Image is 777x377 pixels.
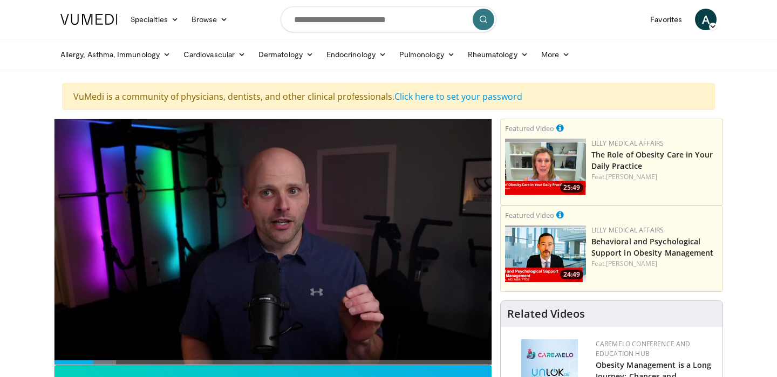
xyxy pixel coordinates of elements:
[591,225,664,235] a: Lilly Medical Affairs
[591,172,718,182] div: Feat.
[62,83,715,110] div: VuMedi is a community of physicians, dentists, and other clinical professionals.
[54,44,177,65] a: Allergy, Asthma, Immunology
[505,225,586,282] a: 24:49
[505,210,554,220] small: Featured Video
[591,259,718,269] div: Feat.
[393,44,461,65] a: Pulmonology
[606,172,657,181] a: [PERSON_NAME]
[394,91,522,102] a: Click here to set your password
[560,270,583,279] span: 24:49
[596,339,691,358] a: CaReMeLO Conference and Education Hub
[124,9,185,30] a: Specialties
[461,44,535,65] a: Rheumatology
[535,44,576,65] a: More
[252,44,320,65] a: Dermatology
[505,225,586,282] img: ba3304f6-7838-4e41-9c0f-2e31ebde6754.png.150x105_q85_crop-smart_upscale.png
[606,259,657,268] a: [PERSON_NAME]
[507,307,585,320] h4: Related Videos
[560,183,583,193] span: 25:49
[695,9,717,30] a: A
[591,236,714,258] a: Behavioral and Psychological Support in Obesity Management
[505,124,554,133] small: Featured Video
[644,9,689,30] a: Favorites
[60,14,118,25] img: VuMedi Logo
[505,139,586,195] a: 25:49
[177,44,252,65] a: Cardiovascular
[591,149,713,171] a: The Role of Obesity Care in Your Daily Practice
[505,139,586,195] img: e1208b6b-349f-4914-9dd7-f97803bdbf1d.png.150x105_q85_crop-smart_upscale.png
[54,119,492,365] video-js: Video Player
[320,44,393,65] a: Endocrinology
[591,139,664,148] a: Lilly Medical Affairs
[281,6,496,32] input: Search topics, interventions
[185,9,235,30] a: Browse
